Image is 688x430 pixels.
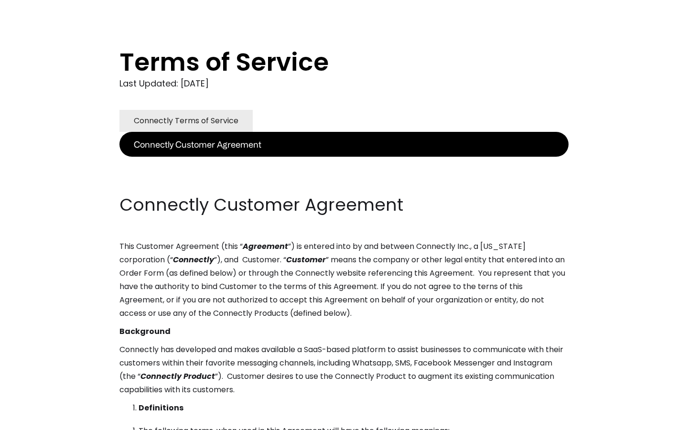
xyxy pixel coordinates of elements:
[134,138,261,151] div: Connectly Customer Agreement
[119,326,171,337] strong: Background
[119,48,530,76] h1: Terms of Service
[10,412,57,427] aside: Language selected: English
[173,254,214,265] em: Connectly
[119,193,569,217] h2: Connectly Customer Agreement
[140,371,215,382] em: Connectly Product
[119,240,569,320] p: This Customer Agreement (this “ ”) is entered into by and between Connectly Inc., a [US_STATE] co...
[119,343,569,397] p: Connectly has developed and makes available a SaaS-based platform to assist businesses to communi...
[134,114,238,128] div: Connectly Terms of Service
[19,413,57,427] ul: Language list
[119,157,569,170] p: ‍
[119,175,569,188] p: ‍
[139,402,183,413] strong: Definitions
[286,254,326,265] em: Customer
[119,76,569,91] div: Last Updated: [DATE]
[243,241,288,252] em: Agreement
